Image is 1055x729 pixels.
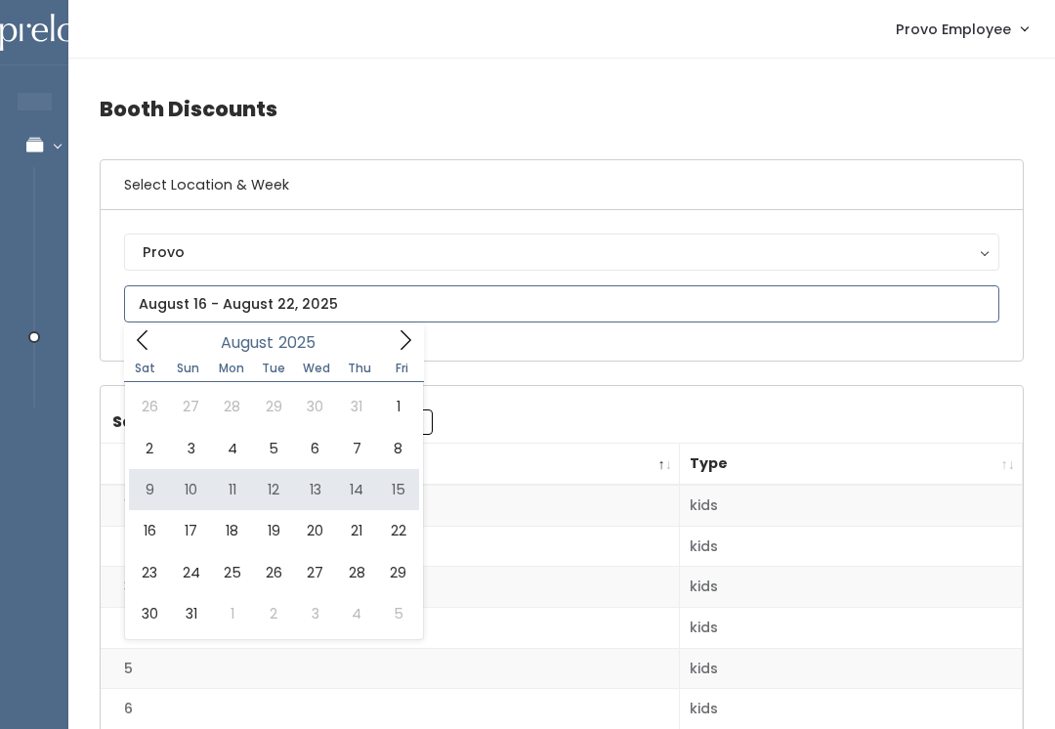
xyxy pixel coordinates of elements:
[377,593,418,634] span: September 5, 2025
[167,363,210,374] span: Sun
[295,386,336,427] span: July 30, 2025
[295,510,336,551] span: August 20, 2025
[338,363,381,374] span: Thu
[170,428,211,469] span: August 3, 2025
[896,19,1011,40] span: Provo Employee
[101,648,680,689] td: 5
[253,593,294,634] span: September 2, 2025
[377,552,418,593] span: August 29, 2025
[253,469,294,510] span: August 12, 2025
[124,363,167,374] span: Sat
[170,386,211,427] span: July 27, 2025
[252,363,295,374] span: Tue
[377,428,418,469] span: August 8, 2025
[129,593,170,634] span: August 30, 2025
[680,485,1023,526] td: kids
[680,444,1023,486] th: Type: activate to sort column ascending
[101,526,680,567] td: 2
[377,469,418,510] span: August 15, 2025
[680,526,1023,567] td: kids
[170,593,211,634] span: August 31, 2025
[129,386,170,427] span: July 26, 2025
[295,593,336,634] span: September 3, 2025
[221,335,274,351] span: August
[336,593,377,634] span: September 4, 2025
[101,160,1023,210] h6: Select Location & Week
[170,469,211,510] span: August 10, 2025
[680,648,1023,689] td: kids
[336,510,377,551] span: August 21, 2025
[212,428,253,469] span: August 4, 2025
[212,510,253,551] span: August 18, 2025
[212,593,253,634] span: September 1, 2025
[377,510,418,551] span: August 22, 2025
[381,363,424,374] span: Fri
[336,469,377,510] span: August 14, 2025
[336,428,377,469] span: August 7, 2025
[101,485,680,526] td: 1
[129,469,170,510] span: August 9, 2025
[253,510,294,551] span: August 19, 2025
[210,363,253,374] span: Mon
[143,241,981,263] div: Provo
[336,386,377,427] span: July 31, 2025
[129,552,170,593] span: August 23, 2025
[170,552,211,593] span: August 24, 2025
[101,608,680,649] td: 4
[212,552,253,593] span: August 25, 2025
[129,510,170,551] span: August 16, 2025
[680,567,1023,608] td: kids
[680,608,1023,649] td: kids
[295,469,336,510] span: August 13, 2025
[170,510,211,551] span: August 17, 2025
[124,234,999,271] button: Provo
[336,552,377,593] span: August 28, 2025
[253,428,294,469] span: August 5, 2025
[129,428,170,469] span: August 2, 2025
[124,285,999,322] input: August 16 - August 22, 2025
[253,552,294,593] span: August 26, 2025
[100,82,1024,136] h4: Booth Discounts
[212,386,253,427] span: July 28, 2025
[295,363,338,374] span: Wed
[377,386,418,427] span: August 1, 2025
[101,444,680,486] th: Booth Number: activate to sort column descending
[101,567,680,608] td: 3
[876,8,1047,50] a: Provo Employee
[253,386,294,427] span: July 29, 2025
[112,409,433,435] label: Search:
[212,469,253,510] span: August 11, 2025
[295,428,336,469] span: August 6, 2025
[295,552,336,593] span: August 27, 2025
[274,330,332,355] input: Year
